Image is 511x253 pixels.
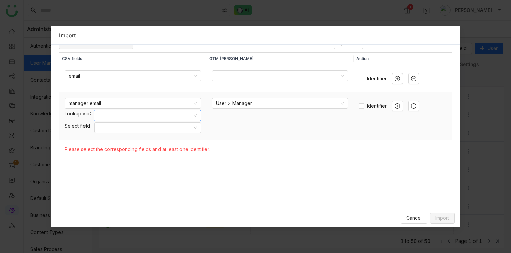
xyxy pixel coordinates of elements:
[364,75,389,82] span: Identifier
[65,110,94,118] label: Lookup via
[65,146,210,152] span: Please select the corresponding fields and at least one identifier.
[59,53,206,65] th: CSV fields
[406,214,422,222] span: Cancel
[216,98,344,108] nz-select-item: User > Manager
[206,53,354,65] th: GTM [PERSON_NAME]
[69,71,197,81] nz-select-item: email
[430,213,455,224] button: Import
[364,102,389,110] span: Identifier
[401,213,427,224] button: Cancel
[69,98,197,108] nz-select-item: manager email
[354,53,452,65] th: Action
[59,31,76,39] div: Import
[65,122,94,130] label: Select field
